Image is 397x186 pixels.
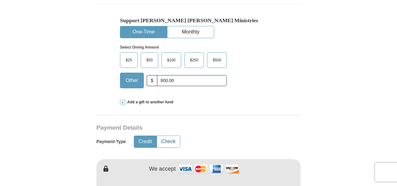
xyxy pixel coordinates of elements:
[149,166,176,173] h4: We accept
[120,26,167,38] button: One-Time
[120,17,277,24] h5: Support [PERSON_NAME] [PERSON_NAME] Ministries
[187,55,202,65] span: $250
[177,162,240,176] img: credit cards accepted
[167,26,214,38] button: Monthly
[122,76,141,85] span: Other
[147,75,157,86] span: $
[157,136,180,147] button: Check
[143,55,156,65] span: $50
[122,55,135,65] span: $25
[96,139,126,144] h5: Payment Type
[120,45,159,49] strong: Select Giving Amount
[157,75,227,86] input: Other Amount
[209,55,224,65] span: $500
[125,100,173,105] span: Add a gift to another fund
[164,55,179,65] span: $100
[96,124,257,132] h3: Payment Details
[134,136,156,147] button: Credit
